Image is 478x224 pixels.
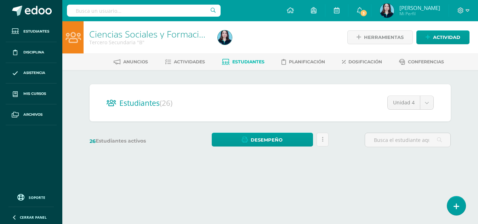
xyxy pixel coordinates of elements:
[160,98,172,108] span: (26)
[408,59,444,64] span: Conferencias
[20,215,47,220] span: Cerrar panel
[360,9,368,17] span: 3
[433,31,460,44] span: Actividad
[23,29,49,34] span: Estudiantes
[23,91,46,97] span: Mis cursos
[365,133,450,147] input: Busca el estudiante aquí...
[29,195,45,200] span: Soporte
[416,30,470,44] a: Actividad
[218,30,232,45] img: 58a3fbeca66addd3cac8df0ed67b710d.png
[23,70,45,76] span: Asistencia
[399,4,440,11] span: [PERSON_NAME]
[232,59,264,64] span: Estudiantes
[393,96,415,109] span: Unidad 4
[67,5,221,17] input: Busca un usuario...
[380,4,394,18] img: 58a3fbeca66addd3cac8df0ed67b710d.png
[89,29,209,39] h1: Ciencias Sociales y Formación Ciudadana
[89,39,209,46] div: Tercero Secundaria 'B'
[6,42,57,63] a: Disciplina
[212,133,313,147] a: Desempeño
[23,112,42,117] span: Archivos
[399,11,440,17] span: Mi Perfil
[8,192,54,202] a: Soporte
[6,21,57,42] a: Estudiantes
[347,30,413,44] a: Herramientas
[342,56,382,68] a: Dosificación
[222,56,264,68] a: Estudiantes
[114,56,148,68] a: Anuncios
[165,56,205,68] a: Actividades
[399,56,444,68] a: Conferencias
[90,138,96,144] span: 26
[364,31,404,44] span: Herramientas
[281,56,325,68] a: Planificación
[23,50,44,55] span: Disciplina
[89,28,255,40] a: Ciencias Sociales y Formación Ciudadana
[123,59,148,64] span: Anuncios
[119,98,172,108] span: Estudiantes
[174,59,205,64] span: Actividades
[289,59,325,64] span: Planificación
[251,133,283,147] span: Desempeño
[90,138,176,144] label: Estudiantes activos
[6,63,57,84] a: Asistencia
[388,96,433,109] a: Unidad 4
[6,84,57,104] a: Mis cursos
[6,104,57,125] a: Archivos
[348,59,382,64] span: Dosificación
